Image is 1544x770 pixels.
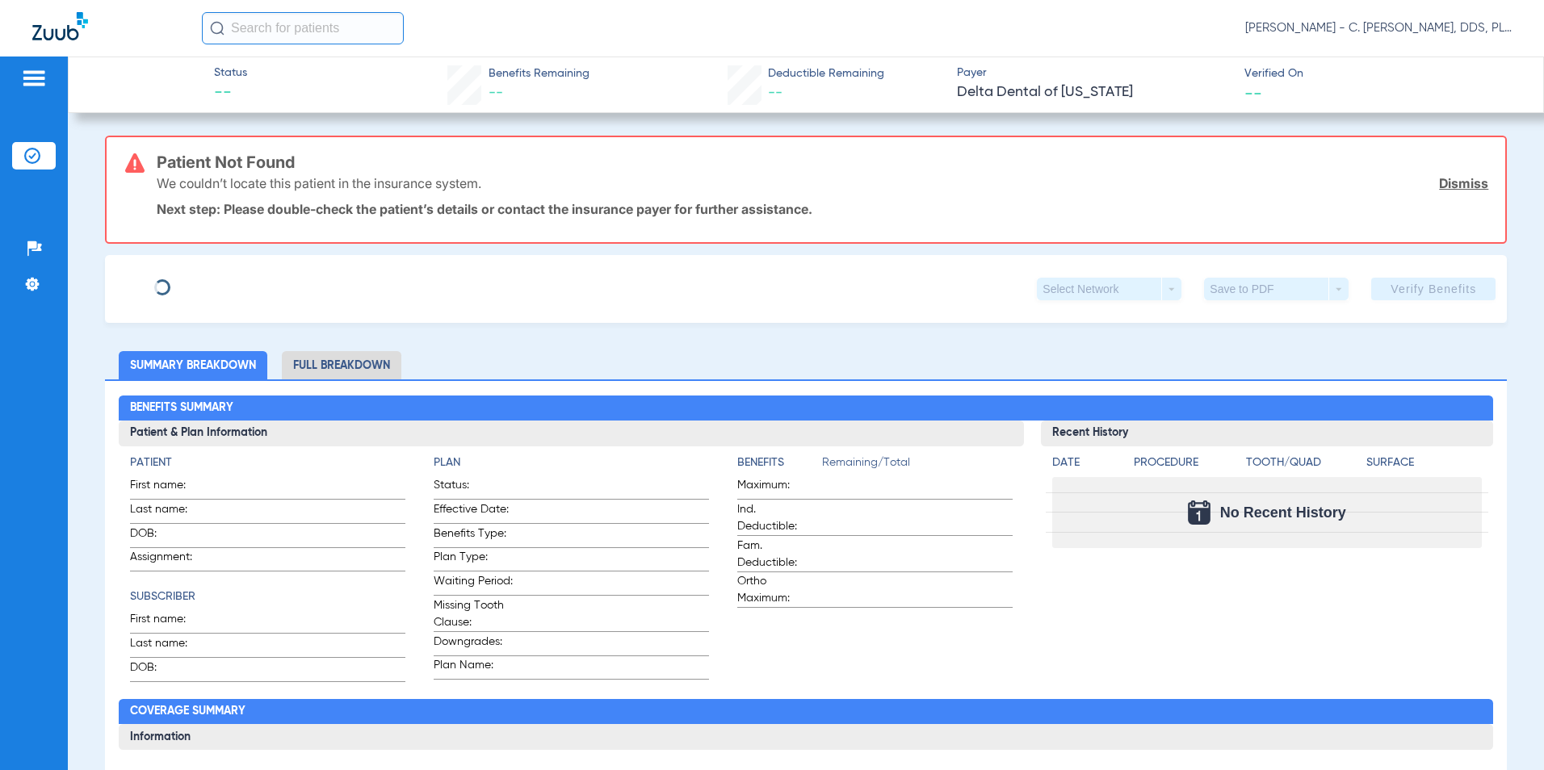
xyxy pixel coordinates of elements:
span: -- [489,86,503,100]
span: Waiting Period: [434,573,513,595]
h4: Surface [1366,454,1481,471]
span: Ind. Deductible: [737,501,816,535]
li: Full Breakdown [282,351,401,379]
span: Verified On [1244,65,1518,82]
span: Benefits Remaining [489,65,589,82]
span: First name: [130,611,209,633]
span: Fam. Deductible: [737,538,816,571]
span: Status: [434,477,513,499]
h4: Benefits [737,454,822,471]
h3: Information [119,724,1493,750]
h3: Patient Not Found [157,154,1489,170]
input: Search for patients [202,12,404,44]
img: error-icon [125,153,145,173]
h4: Procedure [1134,454,1240,471]
li: Summary Breakdown [119,351,267,379]
span: First name: [130,477,209,499]
h2: Benefits Summary [119,395,1493,421]
span: Delta Dental of [US_STATE] [957,82,1231,103]
span: Benefits Type: [434,525,513,547]
span: Downgrades: [434,634,513,655]
a: Dismiss [1439,175,1488,191]
img: Calendar [1188,500,1210,525]
h3: Recent History [1041,421,1493,446]
app-breakdown-title: Procedure [1134,454,1240,477]
span: [PERSON_NAME] - C. [PERSON_NAME], DDS, PLLC dba [PERSON_NAME] Dentistry [1245,20,1512,36]
span: -- [768,86,782,100]
span: Last name: [130,501,209,523]
img: hamburger-icon [21,69,47,88]
span: Status [214,65,247,82]
app-breakdown-title: Surface [1366,454,1481,477]
span: Payer [957,65,1231,82]
h4: Date [1052,454,1120,471]
h4: Patient [130,454,405,471]
span: Plan Name: [434,657,513,679]
span: -- [214,82,247,105]
h4: Subscriber [130,588,405,605]
h4: Plan [434,454,709,471]
span: DOB: [130,659,209,681]
span: Ortho Maximum: [737,573,816,607]
span: Effective Date: [434,501,513,523]
span: DOB: [130,525,209,547]
span: Plan Type: [434,549,513,571]
p: We couldn’t locate this patient in the insurance system. [157,175,481,191]
p: Next step: Please double-check the patient’s details or contact the insurance payer for further a... [157,201,1489,217]
span: Remaining/Total [822,454,1013,477]
h3: Patient & Plan Information [119,421,1023,446]
span: No Recent History [1220,504,1346,521]
span: Missing Tooth Clause: [434,597,513,631]
span: -- [1244,84,1262,101]
span: Maximum: [737,477,816,499]
h2: Coverage Summary [119,699,1493,725]
span: Deductible Remaining [768,65,884,82]
span: Assignment: [130,549,209,571]
img: Search Icon [210,21,224,36]
h4: Tooth/Quad [1246,454,1361,471]
app-breakdown-title: Date [1052,454,1120,477]
app-breakdown-title: Benefits [737,454,822,477]
img: Zuub Logo [32,12,88,40]
app-breakdown-title: Tooth/Quad [1246,454,1361,477]
span: Last name: [130,635,209,657]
